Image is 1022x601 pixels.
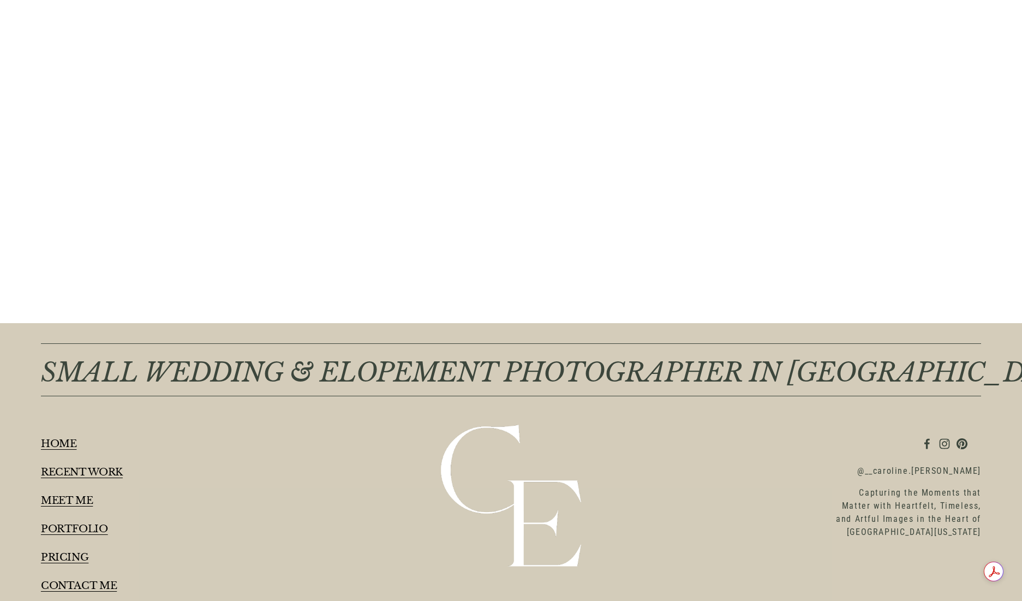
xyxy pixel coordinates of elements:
a: CONTACT ME [41,580,117,591]
p: Capturing the Moments that Matter with Heartfelt, Timeless, and Artful Images in the Heart of [GE... [829,486,981,539]
a: Instagram [939,438,950,449]
a: PRICING [41,552,88,563]
a: PORTFOLIO [41,523,108,534]
p: @__caroline.[PERSON_NAME] [829,465,981,478]
a: Pinterest [957,438,967,449]
a: MEET ME [41,495,93,506]
a: RECENT WORK [41,467,123,478]
a: HOME [41,438,77,449]
a: Ellis Illustrations [922,438,933,449]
